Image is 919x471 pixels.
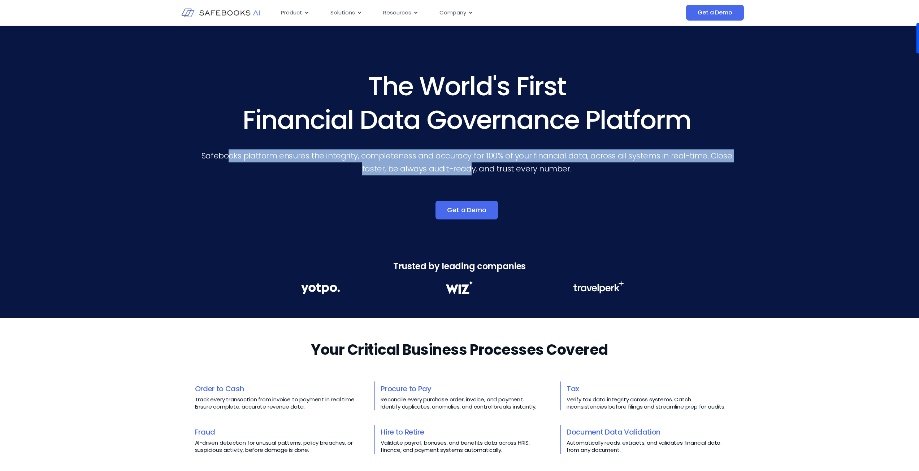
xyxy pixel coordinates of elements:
p: AI-driven detection for unusual patterns, policy breaches, or suspicious activity, before damage ... [195,439,359,454]
p: Track every transaction from invoice to payment in real time. Ensure complete, accurate revenue d... [195,396,359,410]
a: Document Data Validation [567,427,660,437]
span: Company [439,9,466,17]
span: Resources [383,9,411,17]
h2: Your Critical Business Processes Covered​​ [311,340,608,360]
span: Solutions [330,9,355,17]
img: Financial Data Governance 1 [301,281,340,296]
p: Reconcile every purchase order, invoice, and payment. Identify duplicates, anomalies, and control... [381,396,545,410]
img: Financial Data Governance 3 [573,281,624,293]
a: Get a Demo [686,5,744,21]
a: Hire to Retire [381,427,424,437]
nav: Menu [275,6,614,20]
a: Procure to Pay [381,384,432,394]
a: Order to Cash [195,384,244,394]
p: Validate payroll, bonuses, and benefits data across HRIS, finance, and payment systems automatica... [381,439,545,454]
span: Get a Demo [698,9,732,16]
div: Menu Toggle [275,6,614,20]
p: Safebooks platform ensures the integrity, completeness and accuracy for 100% of your financial da... [198,149,736,175]
a: Fraud [195,427,215,437]
a: Tax [567,384,579,394]
a: Get a Demo [435,201,498,219]
span: Product [281,9,302,17]
span: Get a Demo [447,206,486,214]
p: Verify tax data integrity across systems. Catch inconsistencies before filings and streamline pre... [567,396,731,410]
p: Automatically reads, extracts, and validates financial data from any document. [567,439,731,454]
h3: The World's First Financial Data Governance Platform [198,69,736,136]
img: Financial Data Governance 2 [442,281,476,294]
